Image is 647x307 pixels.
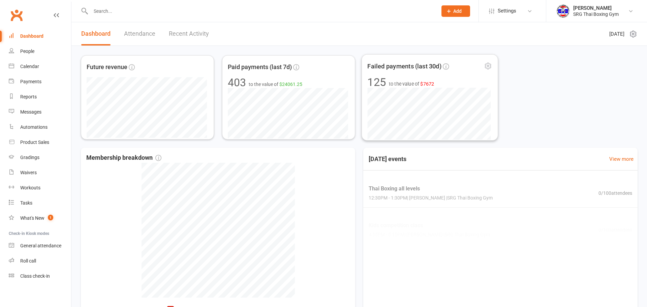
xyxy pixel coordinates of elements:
div: Automations [20,124,48,130]
a: Tasks [9,195,71,211]
a: Workouts [9,180,71,195]
a: Messages [9,104,71,120]
div: Calendar [20,64,39,69]
a: Clubworx [8,7,25,24]
span: Membership breakdown [86,153,161,163]
div: Workouts [20,185,40,190]
span: Future revenue [87,62,127,72]
div: Dashboard [20,33,43,39]
a: Reports [9,89,71,104]
span: Failed payments (last 30d) [367,61,441,71]
div: Messages [20,109,41,115]
a: General attendance kiosk mode [9,238,71,253]
span: 4:15PM - 5:15PM | [PERSON_NAME] | SRG Thai Boxing Gym [369,231,490,238]
div: General attendance [20,243,61,248]
span: Add [453,8,462,14]
div: Payments [20,79,41,84]
div: Tasks [20,200,32,206]
a: View more [609,155,634,163]
span: [DATE] [609,30,624,38]
a: Product Sales [9,135,71,150]
div: Gradings [20,155,39,160]
div: 403 [228,77,246,88]
a: What's New1 [9,211,71,226]
span: 12:30PM - 1:30PM | [PERSON_NAME] | SRG Thai Boxing Gym [369,194,493,202]
input: Search... [89,6,433,16]
div: SRG Thai Boxing Gym [573,11,619,17]
span: $24061.25 [279,82,302,87]
a: Attendance [124,22,155,45]
h3: [DATE] events [363,153,412,165]
button: Add [441,5,470,17]
a: People [9,44,71,59]
span: Paid payments (last 7d) [228,62,292,72]
span: 1 [48,215,53,220]
a: Recent Activity [169,22,209,45]
a: Payments [9,74,71,89]
div: Roll call [20,258,36,264]
div: People [20,49,34,54]
span: to the value of [389,80,434,88]
div: Class check-in [20,273,50,279]
span: Settings [498,3,516,19]
span: Thai Boxing all levels [369,184,493,193]
a: Dashboard [9,29,71,44]
span: $7672 [420,81,434,86]
a: Roll call [9,253,71,269]
span: to the value of [249,81,302,88]
div: [PERSON_NAME] [573,5,619,11]
a: Dashboard [81,22,111,45]
div: Product Sales [20,140,49,145]
img: thumb_image1718682644.png [556,4,570,18]
div: What's New [20,215,44,221]
a: Calendar [9,59,71,74]
span: Kids competition class [369,221,490,230]
div: Waivers [20,170,37,175]
a: Class kiosk mode [9,269,71,284]
div: 125 [367,76,386,88]
a: Waivers [9,165,71,180]
span: 0 / 100 attendees [598,226,632,233]
a: Automations [9,120,71,135]
span: 0 / 100 attendees [598,189,632,197]
div: Reports [20,94,37,99]
a: Gradings [9,150,71,165]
